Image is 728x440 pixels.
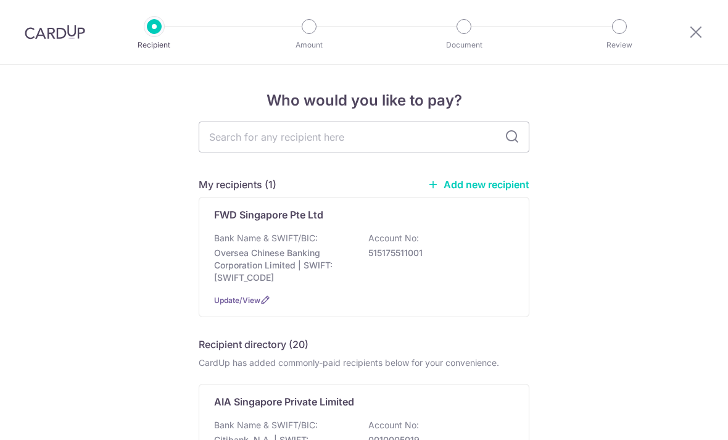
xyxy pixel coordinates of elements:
p: Document [418,39,510,51]
h4: Who would you like to pay? [199,89,529,112]
p: Bank Name & SWIFT/BIC: [214,419,318,431]
h5: Recipient directory (20) [199,337,308,352]
p: Recipient [109,39,200,51]
p: 515175511001 [368,247,507,259]
a: Add new recipient [428,178,529,191]
p: Amount [263,39,355,51]
p: Account No: [368,419,419,431]
a: Update/View [214,296,260,305]
p: FWD Singapore Pte Ltd [214,207,323,222]
p: Oversea Chinese Banking Corporation Limited | SWIFT: [SWIFT_CODE] [214,247,352,284]
h5: My recipients (1) [199,177,276,192]
p: Review [574,39,665,51]
input: Search for any recipient here [199,122,529,152]
div: CardUp has added commonly-paid recipients below for your convenience. [199,357,529,369]
p: Account No: [368,232,419,244]
p: AIA Singapore Private Limited [214,394,354,409]
img: CardUp [25,25,85,39]
p: Bank Name & SWIFT/BIC: [214,232,318,244]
